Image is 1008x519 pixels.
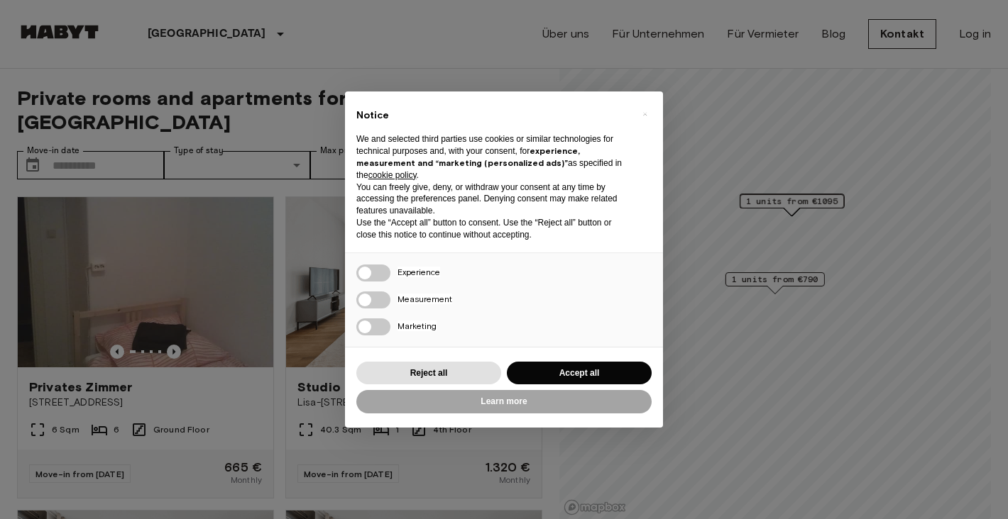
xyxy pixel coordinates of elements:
[356,145,580,168] strong: experience, measurement and “marketing (personalized ads)”
[398,320,437,331] span: Marketing
[398,267,440,277] span: Experience
[633,103,656,125] button: Close this notice
[507,362,652,385] button: Accept all
[356,108,629,123] h2: Notice
[398,294,452,304] span: Measurement
[356,133,629,181] p: We and selected third parties use cookies or similar technologies for technical purposes and, wit...
[356,390,652,413] button: Learn more
[642,106,647,123] span: ×
[356,182,629,217] p: You can freely give, deny, or withdraw your consent at any time by accessing the preferences pane...
[356,362,501,385] button: Reject all
[368,170,417,180] a: cookie policy
[356,217,629,241] p: Use the “Accept all” button to consent. Use the “Reject all” button or close this notice to conti...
